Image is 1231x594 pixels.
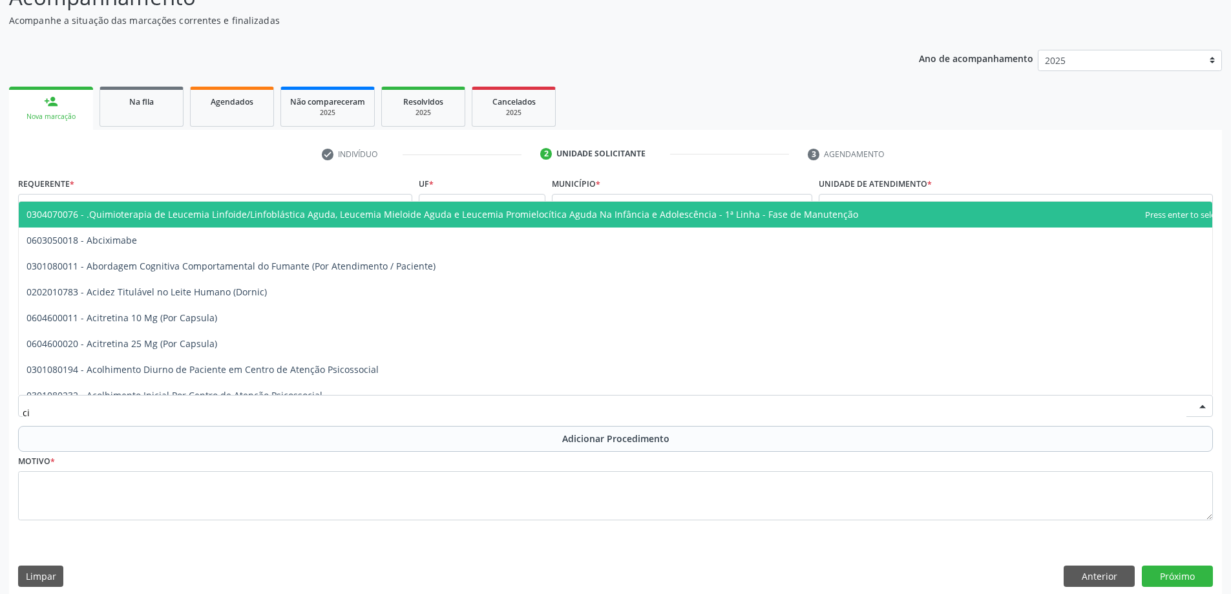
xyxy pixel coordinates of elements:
button: Adicionar Procedimento [18,426,1213,452]
span: Agendados [211,96,253,107]
span: [PERSON_NAME] [556,198,786,211]
span: AL [423,198,520,211]
span: 0604600011 - Acitretina 10 Mg (Por Capsula) [26,312,217,324]
div: Nova marcação [18,112,84,122]
span: Cancelados [492,96,536,107]
span: Na fila [129,96,154,107]
label: UF [419,174,434,194]
span: Não compareceram [290,96,365,107]
label: Unidade de atendimento [819,174,932,194]
input: Buscar por procedimento [23,399,1186,425]
div: 2025 [481,108,546,118]
span: 0301080011 - Abordagem Cognitiva Comportamental do Fumante (Por Atendimento / Paciente) [26,260,436,272]
div: 2025 [391,108,456,118]
label: Requerente [18,174,74,194]
div: person_add [44,94,58,109]
div: 2 [540,148,552,160]
div: 2025 [290,108,365,118]
span: 0604600020 - Acitretina 25 Mg (Por Capsula) [26,337,217,350]
span: Médico(a) [23,198,386,211]
span: Adicionar Procedimento [562,432,669,445]
span: 0304070076 - .Quimioterapia de Leucemia Linfoide/Linfoblástica Aguda, Leucemia Mieloide Aguda e L... [26,208,858,220]
button: Próximo [1142,566,1213,588]
span: 0202010783 - Acidez Titulável no Leite Humano (Dornic) [26,286,267,298]
label: Motivo [18,452,55,472]
span: 0301080194 - Acolhimento Diurno de Paciente em Centro de Atenção Psicossocial [26,363,379,376]
label: Município [552,174,600,194]
div: Unidade solicitante [556,148,646,160]
span: 0301080232 - Acolhimento Inicial Por Centro de Atenção Psicossocial [26,389,322,401]
span: 0603050018 - Abciximabe [26,234,137,246]
span: Unidade de atendimento [823,198,932,212]
p: Ano de acompanhamento [919,50,1033,66]
p: Acompanhe a situação das marcações correntes e finalizadas [9,14,858,27]
span: Resolvidos [403,96,443,107]
button: Anterior [1064,566,1135,588]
